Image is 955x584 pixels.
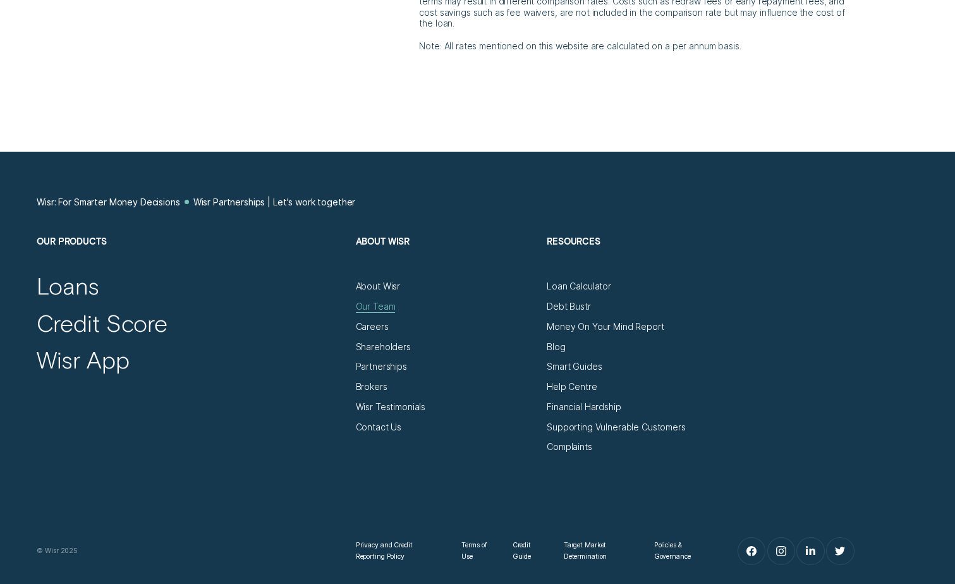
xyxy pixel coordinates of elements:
[356,540,442,562] a: Privacy and Credit Reporting Policy
[547,361,602,372] a: Smart Guides
[547,281,611,292] a: Loan Calculator
[356,301,396,312] a: Our Team
[513,540,544,562] a: Credit Guide
[356,361,407,372] a: Partnerships
[654,540,707,562] a: Policies & Governance
[356,401,426,413] a: Wisr Testimonials
[37,236,344,281] h2: Our Products
[193,197,356,208] a: Wisr Partnerships | Let's work together
[31,545,350,557] div: © Wisr 2025
[419,40,854,52] p: Note: All rates mentioned on this website are calculated on a per annum basis.
[356,341,411,353] a: Shareholders
[547,301,591,312] a: Debt Bustr
[738,538,765,564] a: Facebook
[547,441,592,453] a: Complaints
[37,308,167,338] a: Credit Score
[37,197,179,208] a: Wisr: For Smarter Money Decisions
[797,538,824,564] a: LinkedIn
[356,281,401,292] a: About Wisr
[547,321,664,332] a: Money On Your Mind Report
[547,236,727,281] h2: Resources
[356,236,536,281] h2: About Wisr
[547,401,621,413] a: Financial Hardship
[547,381,597,392] a: Help Centre
[461,540,492,562] a: Terms of Use
[547,422,686,433] a: Supporting Vulnerable Customers
[356,321,389,332] a: Careers
[547,341,565,353] a: Blog
[356,422,402,433] a: Contact Us
[37,345,129,374] a: Wisr App
[827,538,853,564] a: Twitter
[768,538,794,564] a: Instagram
[37,271,99,300] a: Loans
[356,381,387,392] a: Brokers
[564,540,634,562] a: Target Market Determination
